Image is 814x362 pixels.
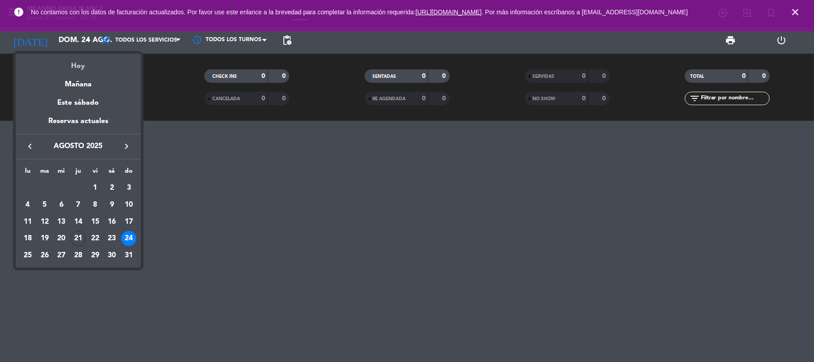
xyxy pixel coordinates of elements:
div: 8 [88,197,103,213]
th: viernes [87,166,104,180]
div: 21 [71,231,86,246]
div: Hoy [16,54,141,72]
div: 4 [20,197,35,213]
td: 9 de agosto de 2025 [104,196,121,213]
th: jueves [70,166,87,180]
div: 7 [71,197,86,213]
td: 23 de agosto de 2025 [104,230,121,247]
div: Mañana [16,72,141,90]
td: 8 de agosto de 2025 [87,196,104,213]
td: 2 de agosto de 2025 [104,179,121,196]
td: 4 de agosto de 2025 [19,196,36,213]
td: 29 de agosto de 2025 [87,247,104,264]
td: 25 de agosto de 2025 [19,247,36,264]
div: 26 [37,248,52,263]
td: 5 de agosto de 2025 [36,196,53,213]
td: 19 de agosto de 2025 [36,230,53,247]
td: 18 de agosto de 2025 [19,230,36,247]
td: 21 de agosto de 2025 [70,230,87,247]
td: 22 de agosto de 2025 [87,230,104,247]
div: 3 [121,180,136,196]
td: 7 de agosto de 2025 [70,196,87,213]
div: Este sábado [16,90,141,115]
div: 1 [88,180,103,196]
th: sábado [104,166,121,180]
td: 14 de agosto de 2025 [70,213,87,230]
th: martes [36,166,53,180]
i: keyboard_arrow_left [25,141,35,152]
div: 20 [54,231,69,246]
td: 20 de agosto de 2025 [53,230,70,247]
div: 11 [20,214,35,230]
div: 28 [71,248,86,263]
td: 27 de agosto de 2025 [53,247,70,264]
td: 24 de agosto de 2025 [120,230,137,247]
div: 15 [88,214,103,230]
td: 12 de agosto de 2025 [36,213,53,230]
td: 13 de agosto de 2025 [53,213,70,230]
td: 26 de agosto de 2025 [36,247,53,264]
td: 11 de agosto de 2025 [19,213,36,230]
div: 29 [88,248,103,263]
div: 17 [121,214,136,230]
td: 30 de agosto de 2025 [104,247,121,264]
div: 14 [71,214,86,230]
span: agosto 2025 [38,141,118,152]
td: 3 de agosto de 2025 [120,179,137,196]
div: 27 [54,248,69,263]
td: 10 de agosto de 2025 [120,196,137,213]
div: 24 [121,231,136,246]
td: 6 de agosto de 2025 [53,196,70,213]
div: 12 [37,214,52,230]
div: 25 [20,248,35,263]
button: keyboard_arrow_left [22,141,38,152]
div: 6 [54,197,69,213]
th: lunes [19,166,36,180]
td: 16 de agosto de 2025 [104,213,121,230]
th: domingo [120,166,137,180]
td: 28 de agosto de 2025 [70,247,87,264]
div: 9 [104,197,119,213]
div: 30 [104,248,119,263]
div: Reservas actuales [16,115,141,134]
div: 23 [104,231,119,246]
td: 31 de agosto de 2025 [120,247,137,264]
div: 5 [37,197,52,213]
th: miércoles [53,166,70,180]
div: 10 [121,197,136,213]
div: 31 [121,248,136,263]
div: 22 [88,231,103,246]
div: 18 [20,231,35,246]
td: 15 de agosto de 2025 [87,213,104,230]
i: keyboard_arrow_right [121,141,132,152]
td: 17 de agosto de 2025 [120,213,137,230]
div: 2 [104,180,119,196]
div: 16 [104,214,119,230]
td: AGO. [19,179,87,196]
div: 19 [37,231,52,246]
td: 1 de agosto de 2025 [87,179,104,196]
button: keyboard_arrow_right [118,141,135,152]
div: 13 [54,214,69,230]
